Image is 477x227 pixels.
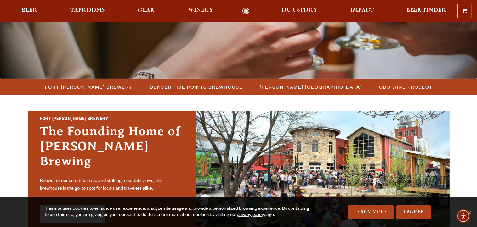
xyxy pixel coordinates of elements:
a: Impact [346,8,378,15]
div: This site uses cookies to enhance user experience, analyze site usage and provide a personalized ... [45,206,312,219]
span: Beer [22,8,37,13]
a: Learn More [348,205,394,219]
a: Our Story [277,8,322,15]
span: Winery [188,8,213,13]
span: Our Story [281,8,318,13]
a: Gear [133,8,159,15]
a: Odell Home [234,8,258,15]
span: OBC Wine Project [379,82,433,91]
p: Known for our beautiful patio and striking mountain views, this brewhouse is the go-to spot for l... [40,178,184,193]
a: [PERSON_NAME] [GEOGRAPHIC_DATA] [256,82,365,91]
span: Denver Five Points Brewhouse [150,82,243,91]
div: Accessibility Menu [457,209,470,223]
a: I Agree [396,205,431,219]
span: [PERSON_NAME] [GEOGRAPHIC_DATA] [260,82,362,91]
a: Taprooms [66,8,109,15]
a: Winery [184,8,217,15]
a: Beer [18,8,42,15]
a: privacy policy [237,213,264,218]
span: Impact [350,8,374,13]
a: Fort [PERSON_NAME] Brewery [41,82,136,91]
span: Taprooms [70,8,105,13]
span: Beer Finder [406,8,446,13]
a: Beer Finder [402,8,450,15]
a: Denver Five Points Brewhouse [146,82,246,91]
a: OBC Wine Project [375,82,436,91]
h2: Fort [PERSON_NAME] Brewery [40,115,184,124]
span: Fort [PERSON_NAME] Brewery [45,82,133,91]
h3: The Founding Home of [PERSON_NAME] Brewing [40,124,184,175]
span: Gear [138,8,155,13]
